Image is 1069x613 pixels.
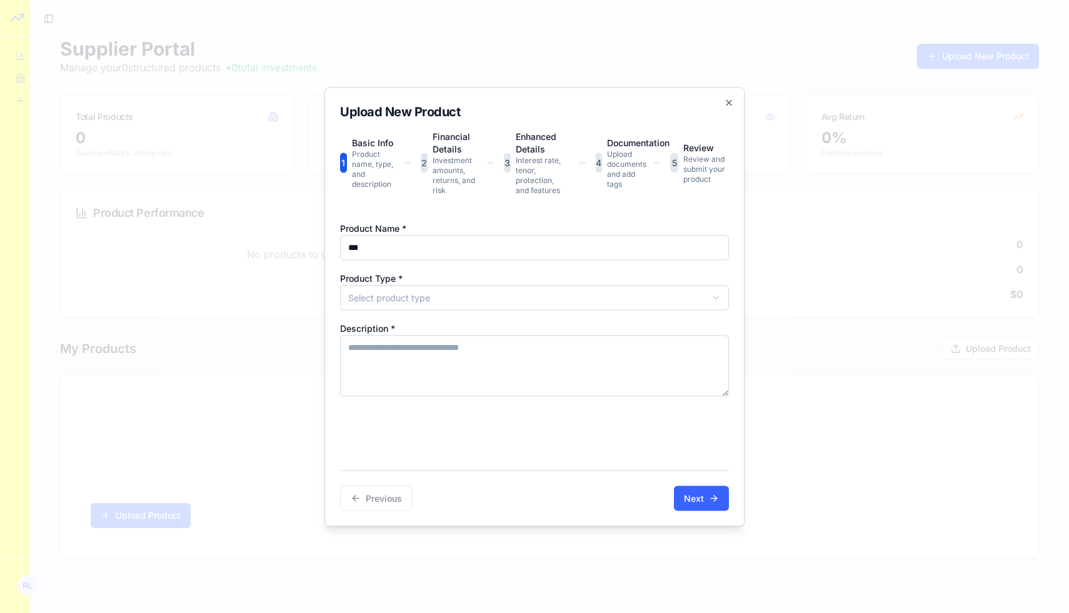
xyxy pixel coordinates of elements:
label: Product Name * [340,222,406,233]
p: Product name, type, and description [352,149,394,189]
label: Description * [340,322,395,333]
h2: Upload New Product [340,102,729,120]
p: Enhanced Details [516,130,568,155]
p: Financial Details [433,130,478,155]
div: 5 [670,152,678,172]
div: 2 [421,152,428,172]
div: 1 [340,152,347,172]
div: 4 [596,152,602,172]
p: Review and submit your product [683,154,729,184]
div: 3 [504,152,511,172]
p: Investment amounts, returns, and risk [433,155,478,195]
label: Product Type * [340,272,403,283]
p: Review [683,141,729,154]
p: Interest rate, tenor, protection, and features [516,155,568,195]
p: Upload documents and add tags [607,149,644,189]
p: Documentation [607,136,644,149]
button: Next [674,486,729,511]
p: Basic Info [352,136,394,149]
